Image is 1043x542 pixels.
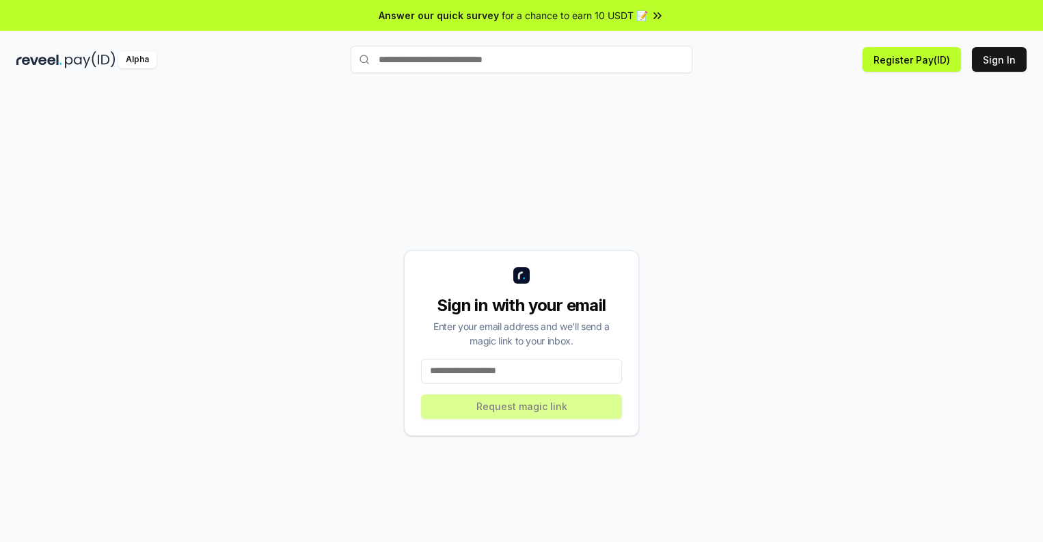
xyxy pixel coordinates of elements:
img: reveel_dark [16,51,62,68]
img: logo_small [513,267,530,284]
span: for a chance to earn 10 USDT 📝 [502,8,648,23]
button: Sign In [972,47,1027,72]
div: Sign in with your email [421,295,622,316]
button: Register Pay(ID) [863,47,961,72]
span: Answer our quick survey [379,8,499,23]
img: pay_id [65,51,116,68]
div: Enter your email address and we’ll send a magic link to your inbox. [421,319,622,348]
div: Alpha [118,51,157,68]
